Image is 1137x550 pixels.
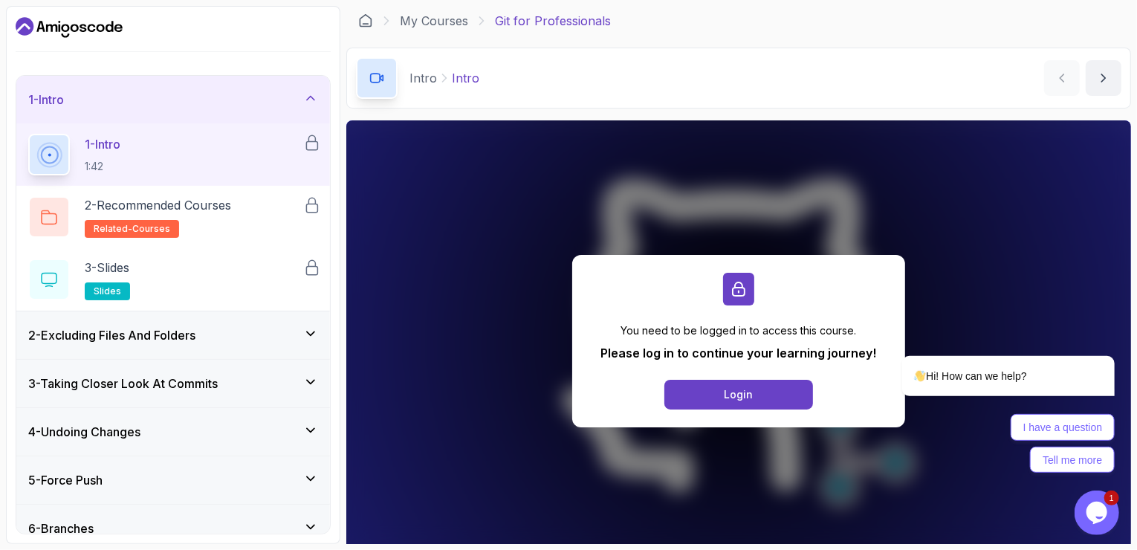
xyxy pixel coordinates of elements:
a: Dashboard [358,13,373,28]
button: Login [664,380,813,410]
h3: 1 - Intro [28,91,64,109]
button: 5-Force Push [16,456,330,504]
h3: 3 - Taking Closer Look At Commits [28,375,218,392]
p: 2 - Recommended Courses [85,196,231,214]
button: previous content [1044,60,1080,96]
button: 4-Undoing Changes [16,408,330,456]
p: 1 - Intro [85,135,120,153]
p: Intro [409,69,437,87]
iframe: chat widget [855,239,1122,483]
div: Login [725,387,754,402]
button: 2-Excluding Files And Folders [16,311,330,359]
button: 2-Recommended Coursesrelated-courses [28,196,318,238]
h3: 5 - Force Push [28,471,103,489]
button: 1-Intro [16,76,330,123]
p: Please log in to continue your learning journey! [601,344,877,362]
p: Git for Professionals [495,12,611,30]
h3: 6 - Branches [28,520,94,537]
a: My Courses [400,12,468,30]
iframe: chat widget [1075,491,1122,535]
p: Intro [452,69,479,87]
button: 1-Intro1:42 [28,134,318,175]
a: Dashboard [16,16,123,39]
button: 3-Taking Closer Look At Commits [16,360,330,407]
button: next content [1086,60,1121,96]
h3: 4 - Undoing Changes [28,423,140,441]
p: 1:42 [85,159,120,174]
span: related-courses [94,223,170,235]
p: 3 - Slides [85,259,129,276]
button: 3-Slidesslides [28,259,318,300]
p: You need to be logged in to access this course. [601,323,877,338]
span: slides [94,285,121,297]
h3: 2 - Excluding Files And Folders [28,326,195,344]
